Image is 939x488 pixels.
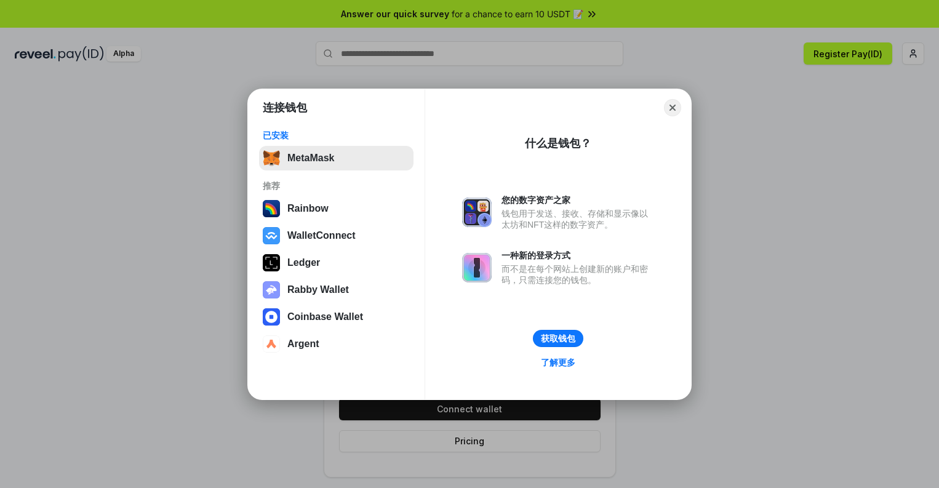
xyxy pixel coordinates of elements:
div: 钱包用于发送、接收、存储和显示像以太坊和NFT这样的数字资产。 [501,208,654,230]
div: 而不是在每个网站上创建新的账户和密码，只需连接您的钱包。 [501,263,654,286]
div: 您的数字资产之家 [501,194,654,206]
div: 已安装 [263,130,410,141]
button: Rainbow [259,196,414,221]
div: 推荐 [263,180,410,191]
img: svg+xml,%3Csvg%20width%3D%2228%22%20height%3D%2228%22%20viewBox%3D%220%200%2028%2028%22%20fill%3D... [263,335,280,353]
img: svg+xml,%3Csvg%20xmlns%3D%22http%3A%2F%2Fwww.w3.org%2F2000%2Fsvg%22%20fill%3D%22none%22%20viewBox... [263,281,280,298]
button: Argent [259,332,414,356]
button: Close [664,99,681,116]
button: 获取钱包 [533,330,583,347]
img: svg+xml,%3Csvg%20width%3D%2228%22%20height%3D%2228%22%20viewBox%3D%220%200%2028%2028%22%20fill%3D... [263,227,280,244]
img: svg+xml,%3Csvg%20fill%3D%22none%22%20height%3D%2233%22%20viewBox%3D%220%200%2035%2033%22%20width%... [263,150,280,167]
img: svg+xml,%3Csvg%20width%3D%22120%22%20height%3D%22120%22%20viewBox%3D%220%200%20120%20120%22%20fil... [263,200,280,217]
a: 了解更多 [533,354,583,370]
div: WalletConnect [287,230,356,241]
div: Argent [287,338,319,350]
div: MetaMask [287,153,334,164]
div: 什么是钱包？ [525,136,591,151]
div: Ledger [287,257,320,268]
button: Ledger [259,250,414,275]
button: WalletConnect [259,223,414,248]
div: 获取钱包 [541,333,575,344]
div: 一种新的登录方式 [501,250,654,261]
div: Rabby Wallet [287,284,349,295]
img: svg+xml,%3Csvg%20width%3D%2228%22%20height%3D%2228%22%20viewBox%3D%220%200%2028%2028%22%20fill%3D... [263,308,280,326]
button: Rabby Wallet [259,278,414,302]
div: 了解更多 [541,357,575,368]
div: Coinbase Wallet [287,311,363,322]
h1: 连接钱包 [263,100,307,115]
button: MetaMask [259,146,414,170]
div: Rainbow [287,203,329,214]
img: svg+xml,%3Csvg%20xmlns%3D%22http%3A%2F%2Fwww.w3.org%2F2000%2Fsvg%22%20fill%3D%22none%22%20viewBox... [462,253,492,282]
img: svg+xml,%3Csvg%20xmlns%3D%22http%3A%2F%2Fwww.w3.org%2F2000%2Fsvg%22%20fill%3D%22none%22%20viewBox... [462,198,492,227]
button: Coinbase Wallet [259,305,414,329]
img: svg+xml,%3Csvg%20xmlns%3D%22http%3A%2F%2Fwww.w3.org%2F2000%2Fsvg%22%20width%3D%2228%22%20height%3... [263,254,280,271]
